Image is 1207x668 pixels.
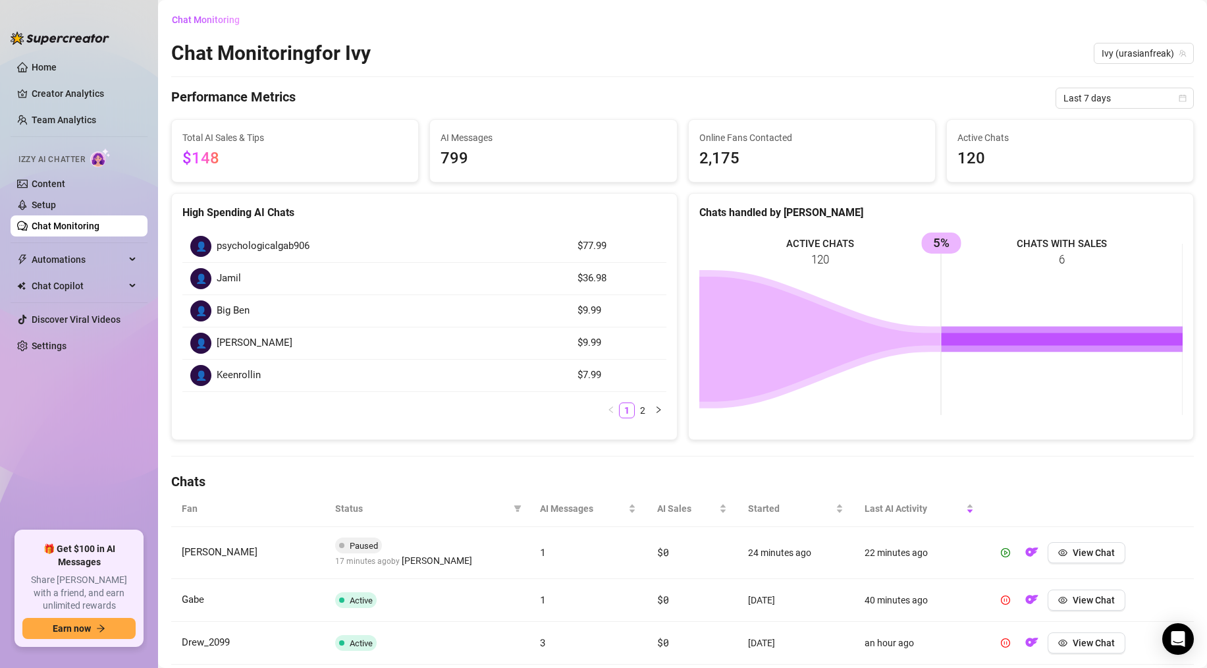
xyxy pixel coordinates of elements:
span: pause-circle [1001,638,1010,648]
span: $0 [657,636,668,649]
th: AI Sales [647,491,738,527]
button: Chat Monitoring [171,9,250,30]
img: logo-BBDzfeDw.svg [11,32,109,45]
span: 1 [540,593,546,606]
img: AI Chatter [90,148,111,167]
li: Next Page [651,403,666,418]
button: View Chat [1048,632,1125,654]
a: 1 [620,403,634,418]
th: Fan [171,491,325,527]
li: Previous Page [603,403,619,418]
button: View Chat [1048,590,1125,611]
a: Team Analytics [32,115,96,125]
button: left [603,403,619,418]
span: Status [335,501,508,516]
span: pause-circle [1001,596,1010,605]
span: Gabe [182,594,204,605]
span: arrow-right [96,624,105,633]
img: OF [1025,636,1038,649]
span: 3 [540,636,546,649]
span: Share [PERSON_NAME] with a friend, and earn unlimited rewards [22,574,136,613]
td: an hour ago [854,622,984,665]
span: 799 [441,146,666,171]
span: Online Fans Contacted [699,130,925,145]
span: psychologicalgab906 [217,238,309,254]
a: 2 [635,403,650,418]
span: Last 7 days [1063,88,1186,108]
button: OF [1021,632,1042,654]
article: $9.99 [577,335,658,351]
article: $7.99 [577,368,658,383]
button: OF [1021,590,1042,611]
h2: Chat Monitoring for Ivy [171,41,371,66]
td: 22 minutes ago [854,527,984,579]
span: right [655,406,662,414]
span: View Chat [1073,595,1115,605]
span: thunderbolt [17,254,28,265]
span: [PERSON_NAME] [217,335,292,351]
a: Setup [32,200,56,210]
span: Drew_2099 [182,636,230,648]
span: Active [350,596,373,605]
span: 120 [957,146,1183,171]
img: Chat Copilot [17,281,26,291]
li: 2 [635,403,651,418]
div: High Spending AI Chats [182,204,666,221]
span: $148 [182,149,219,167]
button: right [651,403,666,418]
span: Total AI Sales & Tips [182,130,408,145]
span: Paused [350,541,378,551]
span: team [1179,49,1187,57]
span: Ivy (urasianfreak) [1102,43,1186,63]
a: Settings [32,341,67,351]
h4: Performance Metrics [171,88,296,109]
td: [DATE] [738,622,854,665]
span: eye [1058,548,1067,557]
a: Chat Monitoring [32,221,99,231]
td: [DATE] [738,579,854,622]
button: View Chat [1048,542,1125,563]
span: Keenrollin [217,368,261,383]
span: Jamil [217,271,241,287]
span: Big Ben [217,303,250,319]
span: Chat Monitoring [172,14,240,25]
span: $0 [657,593,668,606]
span: Izzy AI Chatter [18,153,85,166]
div: Chats handled by [PERSON_NAME] [699,204,1183,221]
th: AI Messages [529,491,647,527]
span: eye [1058,638,1067,648]
span: Earn now [53,623,91,634]
span: [PERSON_NAME] [182,546,257,558]
span: Active [350,638,373,648]
span: filter [514,505,522,513]
td: 40 minutes ago [854,579,984,622]
span: left [607,406,615,414]
span: play-circle [1001,548,1010,557]
a: Creator Analytics [32,83,137,104]
span: Active Chats [957,130,1183,145]
li: 1 [619,403,635,418]
div: 👤 [190,333,211,354]
span: eye [1058,596,1067,605]
span: AI Messages [441,130,666,145]
td: 24 minutes ago [738,527,854,579]
div: 👤 [190,300,211,321]
div: Open Intercom Messenger [1162,623,1194,655]
th: Last AI Activity [854,491,984,527]
span: 2,175 [699,146,925,171]
article: $9.99 [577,303,658,319]
a: OF [1021,550,1042,561]
div: 👤 [190,365,211,386]
span: [PERSON_NAME] [402,553,472,568]
span: calendar [1179,94,1187,102]
span: Automations [32,249,125,270]
img: OF [1025,545,1038,559]
a: OF [1021,640,1042,651]
div: 👤 [190,236,211,257]
span: Last AI Activity [865,501,963,516]
span: AI Sales [657,501,716,516]
span: Chat Copilot [32,275,125,296]
span: Started [748,501,833,516]
img: OF [1025,593,1038,606]
span: filter [511,499,524,518]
